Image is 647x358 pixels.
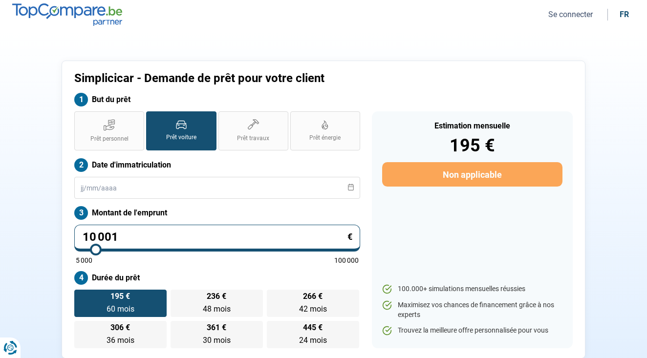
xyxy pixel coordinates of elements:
[74,158,360,172] label: Date d'immatriculation
[107,304,134,314] span: 60 mois
[382,137,562,154] div: 195 €
[74,71,445,85] h1: Simplicicar - Demande de prêt pour votre client
[620,10,629,19] div: fr
[309,134,341,142] span: Prêt énergie
[74,206,360,220] label: Montant de l'emprunt
[74,93,360,106] label: But du prêt
[12,3,122,25] img: TopCompare.be
[299,336,327,345] span: 24 mois
[203,304,231,314] span: 48 mois
[299,304,327,314] span: 42 mois
[303,293,323,300] span: 266 €
[382,326,562,336] li: Trouvez la meilleure offre personnalisée pour vous
[74,177,360,199] input: jj/mm/aaaa
[110,293,130,300] span: 195 €
[347,232,352,241] span: €
[382,284,562,294] li: 100.000+ simulations mensuelles réussies
[303,324,323,332] span: 445 €
[545,9,596,20] button: Se connecter
[76,257,92,264] span: 5 000
[107,336,134,345] span: 36 mois
[74,271,360,285] label: Durée du prêt
[203,336,231,345] span: 30 mois
[110,324,130,332] span: 306 €
[207,324,226,332] span: 361 €
[382,122,562,130] div: Estimation mensuelle
[237,134,269,143] span: Prêt travaux
[382,300,562,319] li: Maximisez vos chances de financement grâce à nos experts
[334,257,359,264] span: 100 000
[382,162,562,187] button: Non applicable
[90,135,129,143] span: Prêt personnel
[207,293,226,300] span: 236 €
[166,133,196,142] span: Prêt voiture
